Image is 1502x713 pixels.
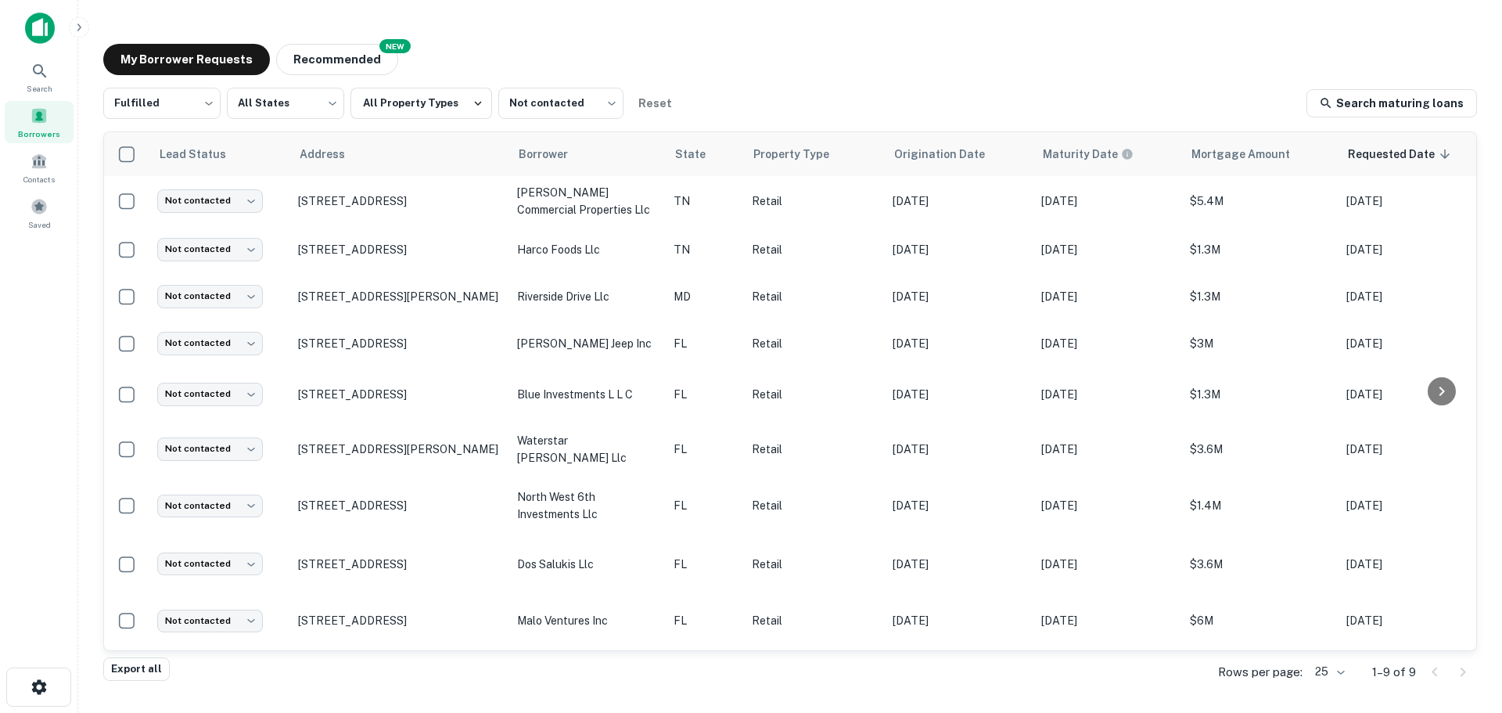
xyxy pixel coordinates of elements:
[674,335,736,352] p: FL
[298,499,501,513] p: [STREET_ADDRESS]
[752,335,877,352] p: Retail
[1190,556,1331,573] p: $3.6M
[744,132,885,176] th: Property Type
[350,88,492,119] button: All Property Types
[674,612,736,629] p: FL
[157,495,263,517] div: Not contacted
[885,132,1033,176] th: Origination Date
[103,657,170,681] button: Export all
[1190,386,1331,403] p: $1.3M
[893,556,1026,573] p: [DATE]
[519,145,588,164] span: Borrower
[1346,612,1479,629] p: [DATE]
[1041,335,1174,352] p: [DATE]
[752,386,877,403] p: Retail
[753,145,850,164] span: Property Type
[5,56,74,98] a: Search
[517,335,658,352] p: [PERSON_NAME] jeep inc
[1041,288,1174,305] p: [DATE]
[674,288,736,305] p: MD
[893,193,1026,210] p: [DATE]
[1041,441,1174,458] p: [DATE]
[674,441,736,458] p: FL
[1346,386,1479,403] p: [DATE]
[379,39,411,53] div: NEW
[675,145,726,164] span: State
[1033,132,1182,176] th: Maturity dates displayed may be estimated. Please contact the lender for the most accurate maturi...
[149,132,290,176] th: Lead Status
[157,383,263,405] div: Not contacted
[517,488,658,523] p: north west 6th investments llc
[25,13,55,44] img: capitalize-icon.png
[1346,241,1479,258] p: [DATE]
[752,556,877,573] p: Retail
[1372,663,1416,682] p: 1–9 of 9
[159,145,246,164] span: Lead Status
[517,432,658,466] p: waterstar [PERSON_NAME] llc
[1346,441,1479,458] p: [DATE]
[1041,497,1174,514] p: [DATE]
[517,612,658,629] p: malo ventures inc
[5,192,74,234] div: Saved
[1190,241,1331,258] p: $1.3M
[157,553,263,575] div: Not contacted
[298,614,501,628] p: [STREET_ADDRESS]
[227,83,344,124] div: All States
[1190,335,1331,352] p: $3M
[517,241,658,258] p: harco foods llc
[517,556,658,573] p: dos salukis llc
[1043,146,1118,163] h6: Maturity Date
[893,386,1026,403] p: [DATE]
[103,44,270,75] button: My Borrower Requests
[1190,441,1331,458] p: $3.6M
[298,387,501,402] p: [STREET_ADDRESS]
[276,44,398,75] button: Recommended
[1041,193,1174,210] p: [DATE]
[752,441,877,458] p: Retail
[1306,89,1477,117] a: Search maturing loans
[498,83,623,124] div: Not contacted
[509,132,666,176] th: Borrower
[157,238,263,261] div: Not contacted
[23,173,55,185] span: Contacts
[5,146,74,189] a: Contacts
[1190,193,1331,210] p: $5.4M
[18,128,60,140] span: Borrowers
[630,88,680,119] button: Reset
[1346,193,1479,210] p: [DATE]
[27,82,52,95] span: Search
[5,101,74,143] div: Borrowers
[752,288,877,305] p: Retail
[752,497,877,514] p: Retail
[1190,497,1331,514] p: $1.4M
[893,612,1026,629] p: [DATE]
[674,386,736,403] p: FL
[1424,588,1502,663] div: Chat Widget
[1348,145,1455,164] span: Requested Date
[1346,556,1479,573] p: [DATE]
[157,285,263,308] div: Not contacted
[103,83,221,124] div: Fulfilled
[1218,663,1303,682] p: Rows per page:
[298,290,501,304] p: [STREET_ADDRESS][PERSON_NAME]
[752,241,877,258] p: Retail
[1346,288,1479,305] p: [DATE]
[1309,661,1347,683] div: 25
[893,288,1026,305] p: [DATE]
[157,438,263,460] div: Not contacted
[517,386,658,403] p: blue investments l l c
[752,193,877,210] p: Retail
[1182,132,1339,176] th: Mortgage Amount
[298,337,501,351] p: [STREET_ADDRESS]
[157,189,263,212] div: Not contacted
[1041,556,1174,573] p: [DATE]
[157,332,263,355] div: Not contacted
[674,556,736,573] p: FL
[1346,335,1479,352] p: [DATE]
[1041,612,1174,629] p: [DATE]
[893,497,1026,514] p: [DATE]
[1043,146,1134,163] div: Maturity dates displayed may be estimated. Please contact the lender for the most accurate maturi...
[674,497,736,514] p: FL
